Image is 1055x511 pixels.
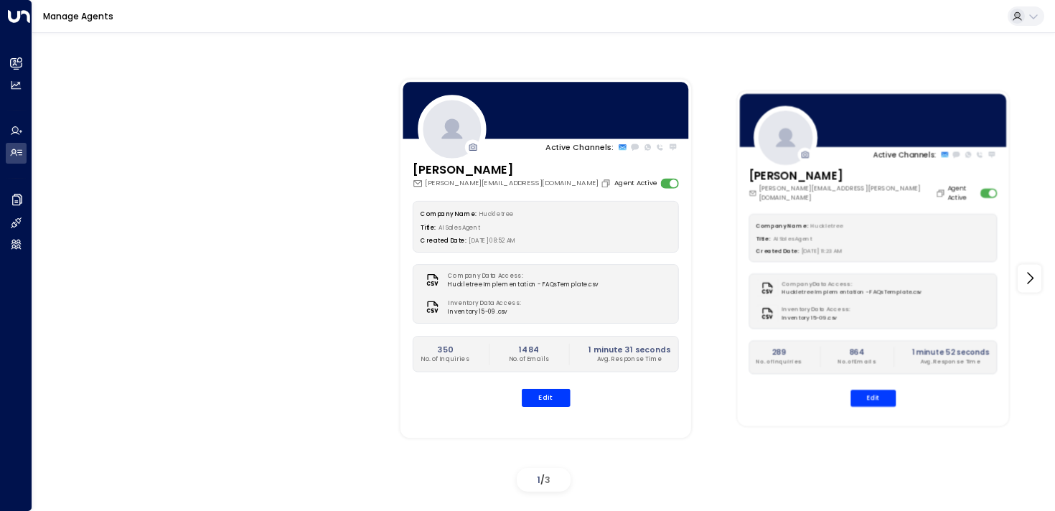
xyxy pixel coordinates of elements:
div: [PERSON_NAME][EMAIL_ADDRESS][DOMAIN_NAME] [412,178,613,188]
div: / [517,468,571,492]
label: Company Name: [756,222,808,229]
div: [PERSON_NAME][EMAIL_ADDRESS][PERSON_NAME][DOMAIN_NAME] [749,183,948,202]
h2: 289 [756,347,802,357]
p: Active Channels: [873,149,937,159]
label: Title: [756,235,770,242]
p: No. of Emails [838,357,876,365]
h2: 1 minute 31 seconds [588,343,670,355]
label: Created Date: [756,248,799,255]
span: Inventory 15-09.csv [782,314,855,322]
span: Huckletree Implementation - FAQs Template.csv [782,288,922,296]
span: Huckletree [479,210,513,217]
button: Edit [521,389,570,407]
h2: 1484 [508,343,549,355]
p: No. of Emails [508,355,549,363]
h2: 864 [838,347,876,357]
label: Company Name: [421,210,476,217]
span: [DATE] 08:52 AM [469,237,516,245]
label: Agent Active [614,178,656,188]
span: 1 [537,474,540,486]
button: Copy [936,188,948,197]
label: Created Date: [421,237,466,245]
h2: 350 [421,343,469,355]
label: Company Data Access: [448,271,593,280]
p: Avg. Response Time [588,355,670,363]
span: 3 [545,474,550,486]
h2: 1 minute 52 seconds [912,347,990,357]
span: Huckletree [811,222,843,229]
label: Inventory Data Access: [448,299,521,307]
label: Title: [421,223,436,231]
a: Manage Agents [43,10,113,22]
p: Active Channels: [545,141,614,153]
span: AI Sales Agent [774,235,813,242]
span: [DATE] 11:23 AM [802,248,843,255]
p: No. of Inquiries [756,357,802,365]
p: Avg. Response Time [912,357,990,365]
span: Inventory 15-09.csv [448,307,525,316]
p: No. of Inquiries [421,355,469,363]
h3: [PERSON_NAME] [412,161,613,178]
label: Company Data Access: [782,280,918,288]
label: Agent Active [947,183,977,202]
button: Edit [850,390,896,406]
label: Inventory Data Access: [782,305,850,313]
span: Huckletree Implementation - FAQs Template.csv [448,281,598,289]
button: Copy [601,178,614,188]
span: AI Sales Agent [439,223,481,231]
h3: [PERSON_NAME] [749,167,948,184]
